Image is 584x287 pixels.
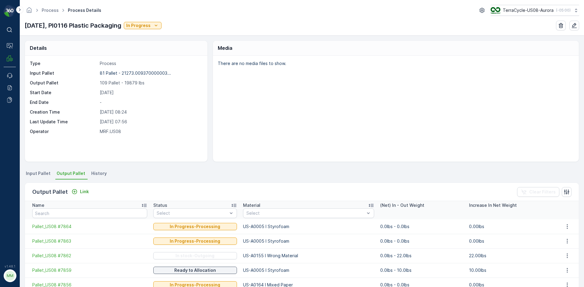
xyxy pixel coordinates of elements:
[153,202,167,208] p: Status
[80,189,89,195] p: Link
[4,265,16,268] span: v 1.48.1
[174,267,216,273] p: Ready to Allocation
[377,234,466,248] td: 0.0lbs - 0.0lbs
[240,263,377,278] td: US-A0005 I Styrofoam
[218,44,232,52] p: Media
[100,80,201,86] p: 109 Pallet - 19879 lbs
[243,202,260,208] p: Material
[503,7,554,13] p: TerraCycle-US08-Aurora
[176,253,214,259] p: In stock-Outgoing
[30,80,97,86] p: Output Pallet
[30,60,97,67] p: Type
[32,224,147,230] a: Pallet_US08 #7864
[30,109,97,115] p: Creation Time
[380,202,424,208] p: (Net) In - Out Weight
[466,219,555,234] td: 0.00lbs
[153,237,237,245] button: In Progress-Processing
[30,90,97,96] p: Start Date
[26,170,50,176] span: Input Pallet
[5,271,15,281] div: MM
[491,5,579,16] button: TerraCycle-US08-Aurora(-05:00)
[100,128,201,135] p: MRF.US08
[30,99,97,105] p: End Date
[491,7,500,14] img: image_ci7OI47.png
[377,248,466,263] td: 0.0lbs - 22.0lbs
[529,189,556,195] p: Clear Filters
[153,223,237,230] button: In Progress-Processing
[30,119,97,125] p: Last Update Time
[32,238,147,244] a: Pallet_US08 #7863
[32,202,44,208] p: Name
[32,253,147,259] a: Pallet_US08 #7862
[153,252,237,259] button: In stock-Outgoing
[26,9,33,14] a: Homepage
[100,90,201,96] p: [DATE]
[4,5,16,17] img: logo
[240,234,377,248] td: US-A0005 I Styrofoam
[466,263,555,278] td: 10.00lbs
[4,269,16,282] button: MM
[100,109,201,115] p: [DATE] 08:24
[377,219,466,234] td: 0.0lbs - 0.0lbs
[30,44,47,52] p: Details
[67,7,103,13] span: Process Details
[466,248,555,263] td: 22.00lbs
[57,170,85,176] span: Output Pallet
[32,267,147,273] a: Pallet_US08 #7859
[126,22,151,29] p: In Progress
[100,119,201,125] p: [DATE] 07:56
[42,8,59,13] a: Process
[30,128,97,135] p: Operator
[124,22,162,29] button: In Progress
[91,170,107,176] span: History
[240,219,377,234] td: US-A0005 I Styrofoam
[100,60,201,67] p: Process
[170,238,220,244] p: In Progress-Processing
[466,234,555,248] td: 0.00lbs
[218,60,572,67] p: There are no media files to show.
[246,210,365,216] p: Select
[556,8,571,13] p: ( -05:00 )
[517,187,559,197] button: Clear Filters
[240,248,377,263] td: US-A0155 I Wrong Material
[153,267,237,274] button: Ready to Allocation
[100,99,201,105] p: -
[157,210,228,216] p: Select
[100,70,171,76] p: 81 Pallet - 21273.009370000003...
[69,188,91,195] button: Link
[32,208,147,218] input: Search
[377,263,466,278] td: 0.0lbs - 10.0lbs
[30,70,97,76] p: Input Pallet
[170,224,220,230] p: In Progress-Processing
[469,202,517,208] p: Increase In Net Weight
[32,188,68,196] p: Output Pallet
[25,21,121,30] p: [DATE], PI0116 Plastic Packaging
